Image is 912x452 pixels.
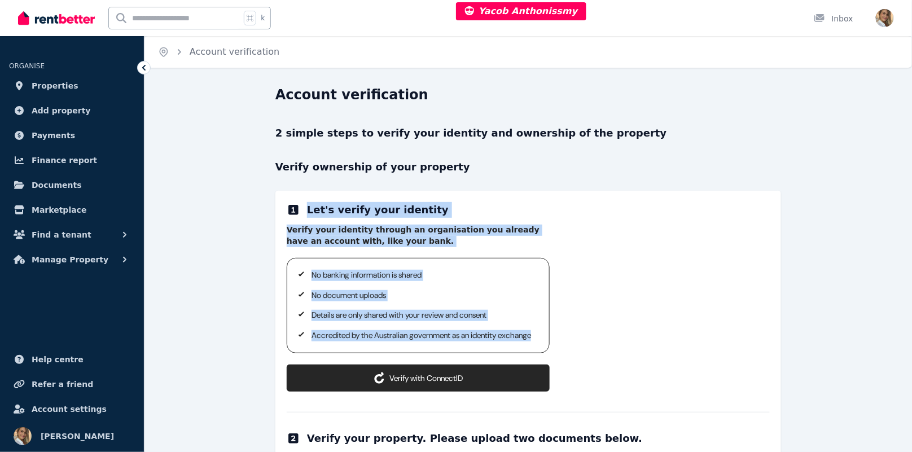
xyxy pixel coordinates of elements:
a: Properties [9,74,135,97]
p: Details are only shared with your review and consent [312,310,536,321]
span: [PERSON_NAME] [41,429,114,443]
a: Payments [9,124,135,147]
span: k [261,14,265,23]
a: Refer a friend [9,373,135,396]
p: No document uploads [312,290,536,301]
span: Account settings [32,402,107,416]
a: Documents [9,174,135,196]
span: Yacob Anthonissmy [465,6,577,16]
span: Manage Property [32,253,108,266]
p: 2 simple steps to verify your identity and ownership of the property [275,125,781,141]
a: Marketplace [9,199,135,221]
span: Find a tenant [32,228,91,242]
p: No banking information is shared [312,270,536,281]
h1: Account verification [275,86,428,104]
img: RentBetter [18,10,95,27]
img: Jodie Cartmer [14,427,32,445]
span: Add property [32,104,91,117]
span: Marketplace [32,203,86,217]
img: Jodie Cartmer [876,9,894,27]
nav: Breadcrumb [144,36,293,68]
button: Verify with ConnectID [287,365,550,392]
p: Accredited by the Australian government as an identity exchange [312,330,536,341]
a: Help centre [9,348,135,371]
a: Finance report [9,149,135,172]
button: Find a tenant [9,223,135,246]
div: Inbox [814,13,853,24]
a: Add property [9,99,135,122]
p: Verify your identity through an organisation you already have an account with, like your bank. [287,225,550,247]
span: Payments [32,129,75,142]
a: Account settings [9,398,135,420]
button: Manage Property [9,248,135,271]
span: Properties [32,79,78,93]
h2: Let's verify your identity [307,202,449,218]
a: Account verification [190,46,279,57]
span: Refer a friend [32,378,93,391]
span: Finance report [32,153,97,167]
p: Verify ownership of your property [275,159,781,175]
span: Help centre [32,353,84,366]
span: Documents [32,178,82,192]
span: ORGANISE [9,62,45,70]
h2: Verify your property. Please upload two documents below. [307,431,642,446]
